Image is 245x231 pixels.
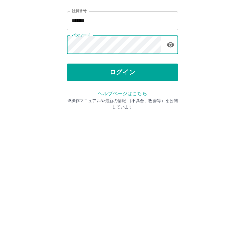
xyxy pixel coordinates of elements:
label: 社員番号 [72,65,86,70]
button: ログイン [67,120,178,138]
p: ※操作マニュアルや最新の情報 （不具合、改善等）を公開しています [67,154,178,167]
h2: ログイン [100,44,145,57]
a: ヘルプページはこちら [98,147,147,153]
label: パスワード [72,89,90,94]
